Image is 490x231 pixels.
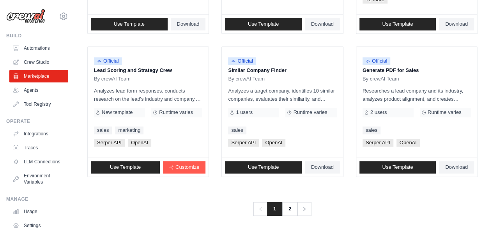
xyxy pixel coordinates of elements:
[94,57,122,65] span: Official
[370,109,387,115] span: 2 users
[267,202,282,216] span: 1
[228,66,336,74] p: Similar Company Finder
[9,84,68,96] a: Agents
[382,164,413,170] span: Use Template
[9,170,68,188] a: Environment Variables
[359,161,436,173] a: Use Template
[9,156,68,168] a: LLM Connections
[163,161,205,173] a: Customize
[175,164,199,170] span: Customize
[311,164,334,170] span: Download
[225,18,302,30] a: Use Template
[6,196,68,202] div: Manage
[171,18,206,30] a: Download
[293,109,327,115] span: Runtime varies
[439,18,474,30] a: Download
[428,109,462,115] span: Runtime varies
[94,66,202,74] p: Lead Scoring and Strategy Crew
[253,202,311,216] nav: Pagination
[115,126,143,134] a: marketing
[9,205,68,218] a: Usage
[445,21,468,27] span: Download
[396,139,420,147] span: OpenAI
[439,161,474,173] a: Download
[382,21,413,27] span: Use Template
[94,87,202,103] p: Analyzes lead form responses, conducts research on the lead's industry and company, and scores th...
[177,21,200,27] span: Download
[363,57,391,65] span: Official
[9,98,68,110] a: Tool Registry
[228,87,336,103] p: Analyzes a target company, identifies 10 similar companies, evaluates their similarity, and provi...
[94,76,131,82] span: By crewAI Team
[282,202,297,216] a: 2
[363,126,380,134] a: sales
[159,109,193,115] span: Runtime varies
[91,18,168,30] a: Use Template
[9,128,68,140] a: Integrations
[91,161,160,173] a: Use Template
[228,139,259,147] span: Serper API
[9,70,68,82] a: Marketplace
[228,76,265,82] span: By crewAI Team
[248,164,279,170] span: Use Template
[94,139,125,147] span: Serper API
[9,56,68,68] a: Crew Studio
[110,164,141,170] span: Use Template
[9,142,68,154] a: Traces
[311,21,334,27] span: Download
[236,109,253,115] span: 1 users
[102,109,133,115] span: New template
[359,18,436,30] a: Use Template
[363,139,393,147] span: Serper API
[305,18,340,30] a: Download
[305,161,340,173] a: Download
[248,21,279,27] span: Use Template
[228,126,246,134] a: sales
[262,139,285,147] span: OpenAI
[363,87,471,103] p: Researches a lead company and its industry, analyzes product alignment, and creates content for a...
[114,21,145,27] span: Use Template
[363,66,471,74] p: Generate PDF for Sales
[445,164,468,170] span: Download
[228,57,256,65] span: Official
[6,9,45,24] img: Logo
[6,118,68,124] div: Operate
[128,139,151,147] span: OpenAI
[6,33,68,39] div: Build
[9,42,68,54] a: Automations
[363,76,399,82] span: By crewAI Team
[94,126,112,134] a: sales
[225,161,302,173] a: Use Template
